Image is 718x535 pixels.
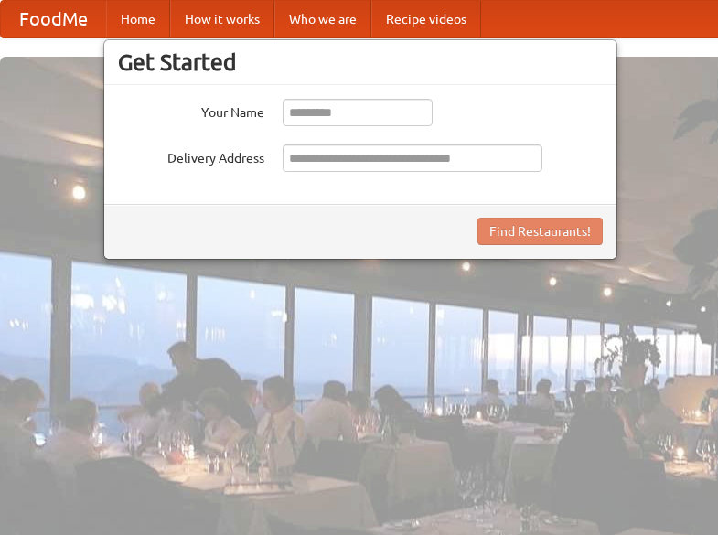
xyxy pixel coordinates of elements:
[118,48,603,76] h3: Get Started
[106,1,170,37] a: Home
[274,1,371,37] a: Who we are
[1,1,106,37] a: FoodMe
[371,1,481,37] a: Recipe videos
[118,99,264,122] label: Your Name
[477,218,603,245] button: Find Restaurants!
[170,1,274,37] a: How it works
[118,144,264,167] label: Delivery Address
